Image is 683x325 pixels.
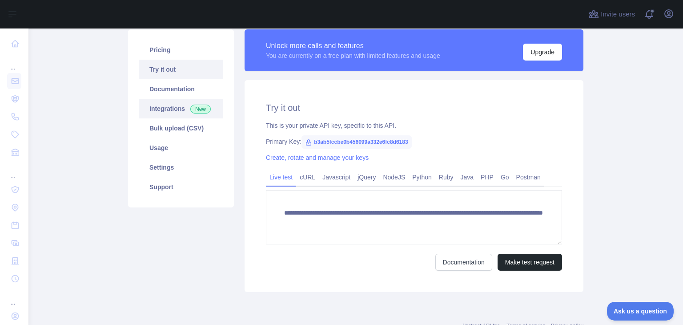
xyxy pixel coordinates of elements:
[457,170,478,184] a: Java
[190,105,211,114] span: New
[139,99,223,118] a: Integrations New
[266,154,369,161] a: Create, rotate and manage your keys
[139,60,223,79] a: Try it out
[523,44,562,61] button: Upgrade
[601,9,635,20] span: Invite users
[139,177,223,197] a: Support
[266,41,440,51] div: Unlock more calls and features
[7,288,21,306] div: ...
[435,254,492,271] a: Documentation
[379,170,409,184] a: NodeJS
[498,254,562,271] button: Make test request
[354,170,379,184] a: jQuery
[7,53,21,71] div: ...
[587,7,637,21] button: Invite users
[266,121,562,130] div: This is your private API key, specific to this API.
[296,170,319,184] a: cURL
[319,170,354,184] a: Javascript
[497,170,513,184] a: Go
[139,158,223,177] a: Settings
[266,51,440,60] div: You are currently on a free plan with limited features and usage
[266,170,296,184] a: Live test
[139,79,223,99] a: Documentation
[301,135,412,149] span: b3ab5fccbe0b456099a332e6fc8d6183
[435,170,457,184] a: Ruby
[477,170,497,184] a: PHP
[266,137,562,146] div: Primary Key:
[139,138,223,158] a: Usage
[7,162,21,180] div: ...
[139,118,223,138] a: Bulk upload (CSV)
[607,302,674,321] iframe: Toggle Customer Support
[139,40,223,60] a: Pricing
[266,102,562,114] h2: Try it out
[409,170,435,184] a: Python
[513,170,544,184] a: Postman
